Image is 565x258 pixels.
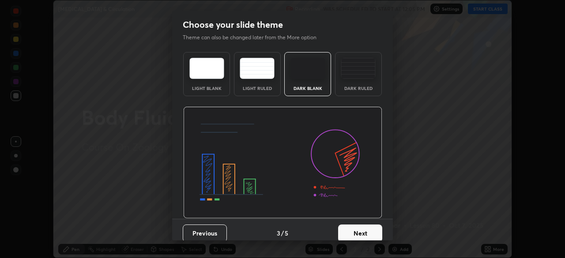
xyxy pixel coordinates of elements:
img: lightTheme.e5ed3b09.svg [189,58,224,79]
h4: / [281,228,284,238]
h4: 3 [277,228,280,238]
button: Previous [183,224,227,242]
img: lightRuledTheme.5fabf969.svg [240,58,275,79]
div: Light Ruled [240,86,275,90]
p: Theme can also be changed later from the More option [183,34,326,41]
h2: Choose your slide theme [183,19,283,30]
div: Light Blank [189,86,224,90]
img: darkThemeBanner.d06ce4a2.svg [183,107,382,219]
img: darkTheme.f0cc69e5.svg [290,58,325,79]
button: Next [338,224,382,242]
div: Dark Ruled [341,86,376,90]
div: Dark Blank [290,86,325,90]
h4: 5 [285,228,288,238]
img: darkRuledTheme.de295e13.svg [341,58,376,79]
